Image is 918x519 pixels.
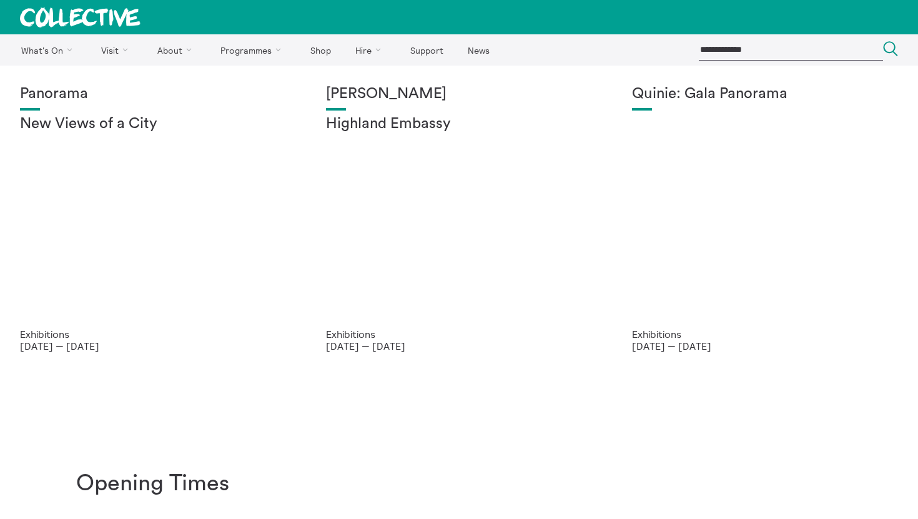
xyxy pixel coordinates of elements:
[399,34,454,66] a: Support
[20,116,286,133] h2: New Views of a City
[326,329,592,340] p: Exhibitions
[306,66,612,372] a: Solar wheels 17 [PERSON_NAME] Highland Embassy Exhibitions [DATE] — [DATE]
[326,86,592,103] h1: [PERSON_NAME]
[326,116,592,133] h2: Highland Embassy
[632,329,898,340] p: Exhibitions
[612,66,918,372] a: Josie Vallely Quinie: Gala Panorama Exhibitions [DATE] — [DATE]
[345,34,397,66] a: Hire
[91,34,144,66] a: Visit
[10,34,88,66] a: What's On
[632,86,898,103] h1: Quinie: Gala Panorama
[299,34,342,66] a: Shop
[20,340,286,352] p: [DATE] — [DATE]
[326,340,592,352] p: [DATE] — [DATE]
[76,471,229,497] h1: Opening Times
[632,340,898,352] p: [DATE] — [DATE]
[20,86,286,103] h1: Panorama
[457,34,500,66] a: News
[146,34,207,66] a: About
[20,329,286,340] p: Exhibitions
[210,34,297,66] a: Programmes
